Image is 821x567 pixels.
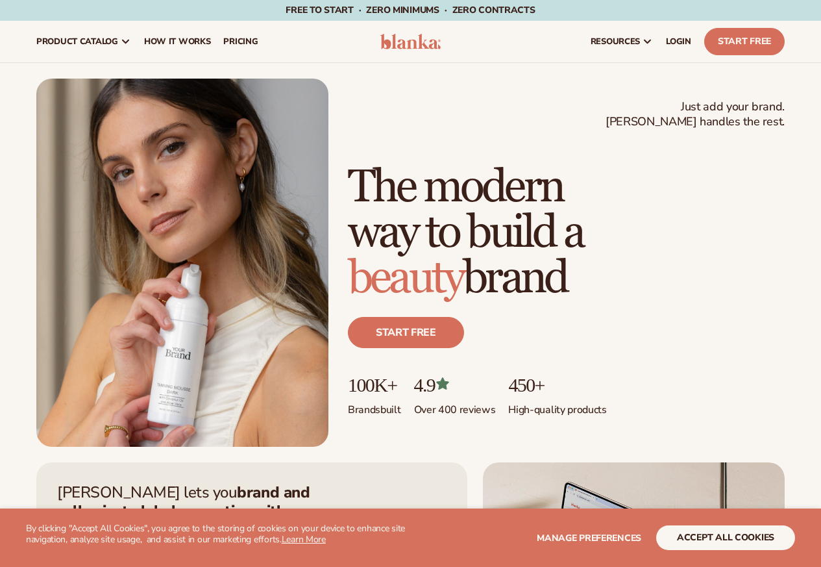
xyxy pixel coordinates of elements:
p: 450+ [508,374,606,396]
a: product catalog [30,21,138,62]
p: 4.9 [414,374,496,396]
p: By clicking "Accept All Cookies", you agree to the storing of cookies on your device to enhance s... [26,523,411,546]
a: pricing [217,21,264,62]
a: How It Works [138,21,217,62]
p: High-quality products [508,396,606,417]
p: [PERSON_NAME] lets you —zero inventory, zero upfront costs, and we handle fulfillment for you. [57,483,336,558]
p: Over 400 reviews [414,396,496,417]
span: beauty [348,251,463,306]
span: pricing [223,36,258,47]
span: Just add your brand. [PERSON_NAME] handles the rest. [606,99,785,130]
span: resources [591,36,640,47]
span: Manage preferences [537,532,641,544]
button: accept all cookies [656,525,795,550]
span: How It Works [144,36,211,47]
p: Brands built [348,396,401,417]
h1: The modern way to build a brand [348,165,785,301]
a: resources [584,21,659,62]
img: Female holding tanning mousse. [36,79,328,447]
img: logo [380,34,441,49]
p: 100K+ [348,374,401,396]
span: LOGIN [666,36,691,47]
a: Start free [348,317,464,348]
span: product catalog [36,36,118,47]
span: Free to start · ZERO minimums · ZERO contracts [286,4,535,16]
button: Manage preferences [537,525,641,550]
a: LOGIN [659,21,698,62]
a: Start Free [704,28,785,55]
a: Learn More [282,533,326,546]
